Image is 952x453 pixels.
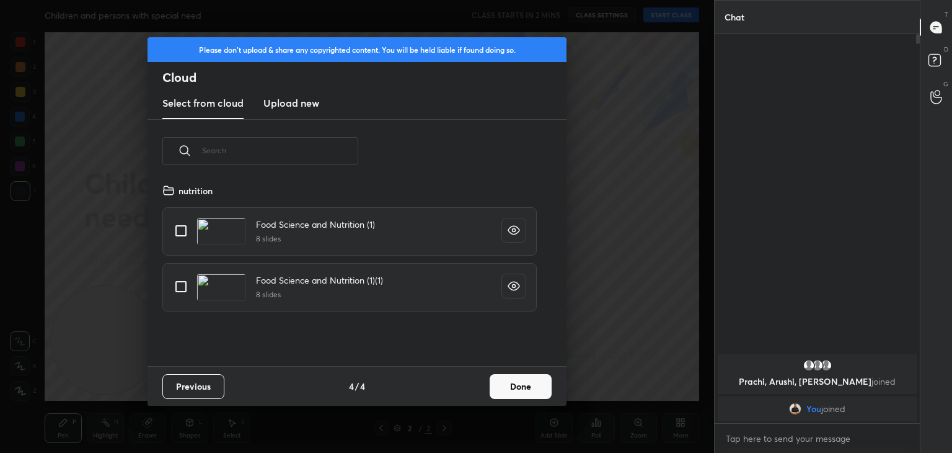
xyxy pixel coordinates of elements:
h5: 8 slides [256,289,383,300]
button: Previous [162,374,224,399]
h4: Food Science and Nutrition (1)(1) [256,274,383,287]
h3: Upload new [263,96,319,110]
h5: 8 slides [256,233,375,244]
h3: Select from cloud [162,96,244,110]
p: D [944,45,948,54]
img: default.png [811,359,824,372]
h4: / [355,380,359,393]
p: T [945,10,948,19]
div: Please don't upload & share any copyrighted content. You will be held liable if found doing so. [148,37,566,62]
h4: nutrition [178,184,213,197]
img: 17050297273O909L.pdf [196,274,246,301]
span: joined [871,375,896,387]
div: grid [715,352,920,424]
img: 1705029675FMJQ3S.pdf [196,218,246,245]
img: ac1245674e8d465aac1aa0ff8abd4772.jpg [789,403,801,415]
span: joined [821,404,845,414]
p: G [943,79,948,89]
p: Prachi, Arushi, [PERSON_NAME] [725,377,909,387]
input: Search [202,124,358,177]
span: You [806,404,821,414]
h2: Cloud [162,70,566,86]
img: default.png [820,359,832,372]
h4: 4 [349,380,354,393]
h4: Food Science and Nutrition (1) [256,218,375,231]
button: Done [490,374,552,399]
h4: 4 [360,380,365,393]
p: Chat [715,1,754,34]
div: grid [148,179,552,366]
img: default.png [803,359,815,372]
